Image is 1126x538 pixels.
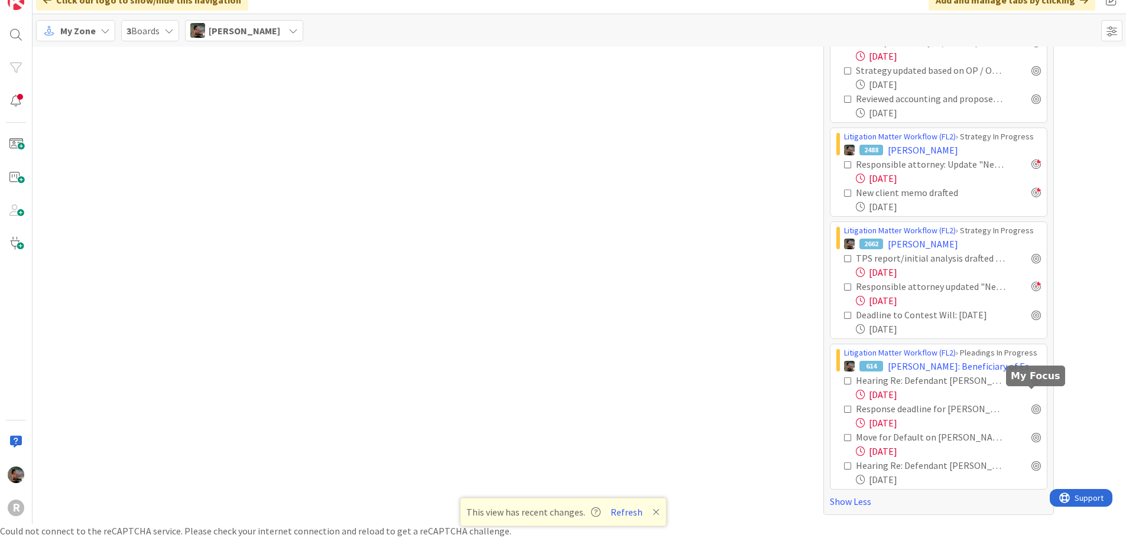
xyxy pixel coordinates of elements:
[856,387,1041,402] div: [DATE]
[856,185,990,200] div: New client memo drafted
[856,402,1005,416] div: Response deadline for [PERSON_NAME]'s Motion: 9/16
[830,494,1047,508] a: Show Less
[844,131,1041,143] div: › Strategy In Progress
[856,77,1041,92] div: [DATE]
[8,500,24,516] div: R
[466,505,601,519] span: This view has recent changes.
[844,145,855,155] img: MW
[60,24,96,38] span: My Zone
[856,200,1041,214] div: [DATE]
[856,294,1041,308] div: [DATE]
[859,145,883,155] div: 2488
[856,458,1005,472] div: Hearing Re: Defendant [PERSON_NAME]'s Motion to Set Aside [DATE]2pm
[856,308,1004,322] div: Deadline to Contest Will: [DATE]
[888,359,1041,373] span: [PERSON_NAME]: Beneficiary of Estate
[126,25,131,37] b: 3
[856,472,1041,487] div: [DATE]
[856,63,1005,77] div: Strategy updated based on OP / OC Response to Demand letter
[844,225,956,236] a: Litigation Matter Workflow (FL2)
[1011,370,1060,382] h5: My Focus
[856,279,1005,294] div: Responsible attorney updated "Next Deadline" field on this card (if applicable)
[856,416,1041,430] div: [DATE]
[190,23,205,38] img: MW
[856,106,1041,120] div: [DATE]
[856,373,1005,387] div: Hearing Re: Defendant [PERSON_NAME] Objection - [DATE] 2pm
[8,467,24,483] img: MW
[856,444,1041,458] div: [DATE]
[844,224,1041,237] div: › Strategy In Progress
[844,347,1041,359] div: › Pleadings In Progress
[606,504,647,520] button: Refresh
[844,347,956,358] a: Litigation Matter Workflow (FL2)
[856,265,1041,279] div: [DATE]
[25,2,54,16] span: Support
[888,237,958,251] span: [PERSON_NAME]
[856,251,1005,265] div: TPS report/initial analysis drafted and saved to file
[856,322,1041,336] div: [DATE]
[856,157,1005,171] div: Responsible attorney: Update "Next Deadline" field on this card (if applicable)
[888,143,958,157] span: [PERSON_NAME]
[209,24,280,38] span: [PERSON_NAME]
[859,361,883,371] div: 614
[844,239,855,249] img: MW
[856,49,1041,63] div: [DATE]
[856,430,1005,444] div: Move for Default on [PERSON_NAME]
[126,24,160,38] span: Boards
[856,171,1041,185] div: [DATE]
[856,92,1005,106] div: Reviewed accounting and proposed distribution schedule once rec'd
[844,131,956,142] a: Litigation Matter Workflow (FL2)
[844,361,855,371] img: MW
[859,239,883,249] div: 2662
